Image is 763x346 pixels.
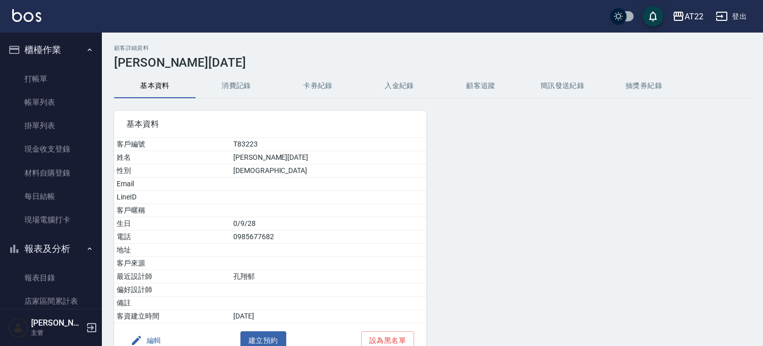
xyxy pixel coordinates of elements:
button: 入金紀錄 [359,74,440,98]
td: 生日 [114,217,231,230]
button: 簡訊發送紀錄 [522,74,603,98]
td: 性別 [114,164,231,178]
td: 客資建立時間 [114,310,231,323]
td: 最近設計師 [114,270,231,283]
td: 0985677682 [231,230,426,244]
button: 抽獎券紀錄 [603,74,685,98]
td: LineID [114,191,231,204]
a: 每日結帳 [4,185,98,208]
a: 掛單列表 [4,114,98,137]
button: 基本資料 [114,74,196,98]
td: [DEMOGRAPHIC_DATA] [231,164,426,178]
td: 客戶暱稱 [114,204,231,217]
a: 打帳單 [4,67,98,91]
td: 地址 [114,244,231,257]
button: save [643,6,663,26]
td: [DATE] [231,310,426,323]
td: 姓名 [114,151,231,164]
a: 報表目錄 [4,266,98,290]
button: 登出 [712,7,751,26]
td: 0/9/28 [231,217,426,230]
button: 報表及分析 [4,236,98,262]
button: 櫃檯作業 [4,37,98,63]
td: 偏好設計師 [114,283,231,297]
td: 客戶來源 [114,257,231,270]
span: 基本資料 [126,119,414,129]
button: 消費記錄 [196,74,277,98]
h5: [PERSON_NAME] [31,318,83,328]
a: 材料自購登錄 [4,161,98,185]
div: AT22 [685,10,703,23]
img: Person [8,318,29,338]
td: [PERSON_NAME][DATE] [231,151,426,164]
button: 顧客追蹤 [440,74,522,98]
button: 卡券紀錄 [277,74,359,98]
button: AT22 [668,6,707,27]
td: 備註 [114,297,231,310]
a: 現金收支登錄 [4,137,98,161]
td: 孔翔郁 [231,270,426,283]
td: 客戶編號 [114,138,231,151]
h2: 顧客詳細資料 [114,45,751,51]
td: 電話 [114,230,231,244]
h3: [PERSON_NAME][DATE] [114,55,751,70]
img: Logo [12,9,41,22]
a: 現場電腦打卡 [4,208,98,232]
td: T83223 [231,138,426,151]
a: 帳單列表 [4,91,98,114]
p: 主管 [31,328,83,337]
td: Email [114,178,231,191]
a: 店家區間累計表 [4,290,98,313]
